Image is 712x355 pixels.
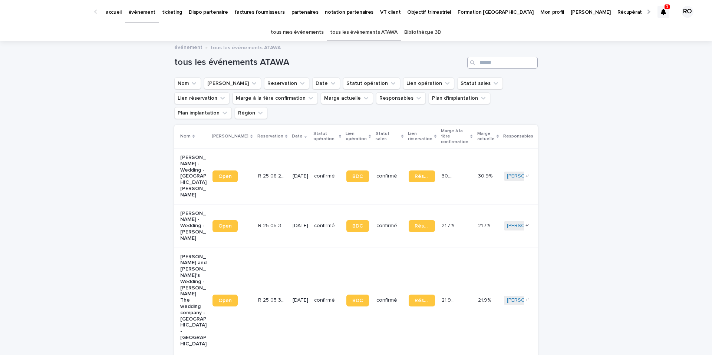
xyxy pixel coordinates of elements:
button: Date [312,77,340,89]
span: BDC [352,174,363,179]
a: [PERSON_NAME] [507,173,547,179]
span: + 1 [525,298,530,302]
p: R 25 05 3705 [258,221,286,229]
div: RO [682,6,693,18]
button: Statut sales [457,77,503,89]
button: Plan implantation [174,107,232,119]
a: BDC [346,220,369,232]
p: Marge à la 1ère confirmation [441,127,468,146]
a: [PERSON_NAME] [507,297,547,303]
p: Statut sales [376,130,399,143]
span: + 1 [525,223,530,228]
a: tous mes événements [271,24,323,41]
a: BDC [346,295,369,306]
a: Bibliothèque 3D [404,24,441,41]
h1: tous les événements ATAWA [174,57,464,68]
div: 1 [657,6,669,18]
p: [DATE] [293,173,308,179]
tr: [PERSON_NAME] and [PERSON_NAME]'s Wedding - [PERSON_NAME] The wedding company - [GEOGRAPHIC_DATA]... [174,248,652,353]
p: confirmé [376,223,403,229]
button: Région [235,107,267,119]
p: confirmé [314,223,340,229]
button: Plan d'implantation [429,92,490,104]
p: confirmé [376,297,403,303]
p: Reservation [257,132,283,140]
tr: [PERSON_NAME] - Wedding - [GEOGRAPHIC_DATA][PERSON_NAME]OpenR 25 08 241R 25 08 241 [DATE]confirmé... [174,148,652,204]
a: Open [212,220,238,232]
p: Statut opération [313,130,337,143]
a: tous les événements ATAWA [330,24,397,41]
button: Lien Stacker [204,77,261,89]
p: 1 [666,4,669,9]
p: Responsables [503,132,533,140]
button: Lien réservation [174,92,230,104]
tr: [PERSON_NAME] - Wedding - [PERSON_NAME]OpenR 25 05 3705R 25 05 3705 [DATE]confirméBDCconfirméRése... [174,204,652,248]
a: Open [212,295,238,306]
span: Réservation [415,298,429,303]
span: BDC [352,298,363,303]
span: Réservation [415,223,429,229]
a: Open [212,170,238,182]
p: [PERSON_NAME] - Wedding - [PERSON_NAME] [180,210,207,242]
button: Marge à la 1ère confirmation [233,92,318,104]
p: 30.9% [478,172,494,179]
p: 21.7 % [442,221,456,229]
button: Responsables [376,92,426,104]
p: 21.9% [478,296,492,303]
button: Marge actuelle [321,92,373,104]
span: Open [218,174,232,179]
span: Open [218,298,232,303]
p: Lien opération [346,130,367,143]
input: Search [467,57,538,69]
span: + 1 [525,174,530,179]
img: Ls34BcGeRexTGTNfXpUC [15,4,87,19]
a: Réservation [409,170,435,182]
span: Réservation [415,174,429,179]
button: Nom [174,77,201,89]
p: 30.9 % [442,172,456,179]
button: Lien opération [403,77,454,89]
p: R 25 08 241 [258,172,286,179]
button: Statut opération [343,77,400,89]
p: Nom [180,132,191,140]
p: [DATE] [293,297,308,303]
p: 21.9 % [442,296,456,303]
p: confirmé [314,173,340,179]
p: [PERSON_NAME] - Wedding - [GEOGRAPHIC_DATA][PERSON_NAME] [180,155,207,198]
p: confirmé [376,173,403,179]
a: Réservation [409,295,435,306]
p: [DATE] [293,223,308,229]
a: événement [174,43,202,51]
p: Plan d'implantation [538,130,568,143]
p: Date [292,132,303,140]
p: [PERSON_NAME] and [PERSON_NAME]'s Wedding - [PERSON_NAME] The wedding company - [GEOGRAPHIC_DATA]... [180,254,207,347]
span: Open [218,223,232,229]
p: tous les événements ATAWA [211,43,281,51]
p: [PERSON_NAME] [212,132,248,140]
p: Marge actuelle [477,130,495,143]
a: Réservation [409,220,435,232]
a: BDC [346,170,369,182]
button: Reservation [264,77,309,89]
p: R 25 05 3506 [258,296,286,303]
span: BDC [352,223,363,229]
p: confirmé [314,297,340,303]
p: Lien réservation [408,130,432,143]
a: [PERSON_NAME] [507,223,547,229]
p: 21.7% [478,221,492,229]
